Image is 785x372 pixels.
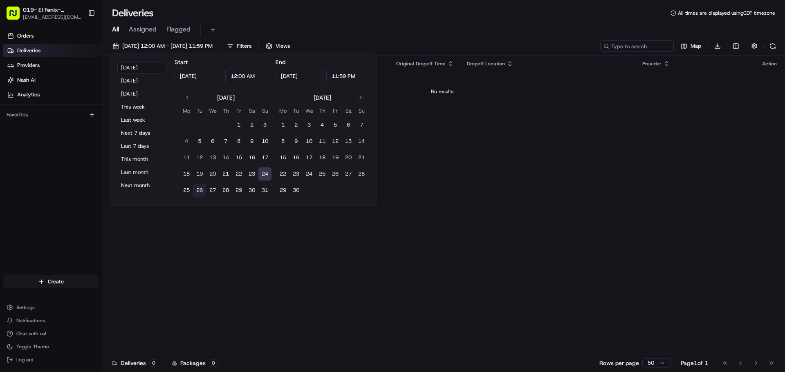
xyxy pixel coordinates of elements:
button: 8 [276,135,289,148]
div: [DATE] [217,94,235,102]
button: 16 [245,151,258,164]
button: 30 [289,184,303,197]
button: 14 [355,135,368,148]
button: Next month [117,180,166,191]
button: 5 [193,135,206,148]
th: Friday [232,107,245,115]
span: All times are displayed using CDT timezone [678,10,775,16]
span: Views [276,42,290,50]
button: 20 [206,167,219,180]
th: Wednesday [206,107,219,115]
button: 14 [219,151,232,164]
th: Monday [180,107,193,115]
button: 25 [316,167,329,180]
button: 22 [276,167,289,180]
input: Clear [21,53,135,61]
button: 5 [329,118,342,131]
button: 7 [355,118,368,131]
button: 18 [316,151,329,164]
span: Log out [16,356,33,363]
button: 19 [329,151,342,164]
button: Create [3,275,99,288]
span: API Documentation [77,118,131,127]
button: 9 [245,135,258,148]
button: 11 [316,135,329,148]
th: Saturday [342,107,355,115]
button: 28 [355,167,368,180]
th: Sunday [355,107,368,115]
span: Notifications [16,317,45,324]
a: 📗Knowledge Base [5,115,66,130]
button: 4 [316,118,329,131]
button: 6 [206,135,219,148]
div: Start new chat [28,78,134,86]
span: Provider [642,60,662,67]
button: Go to next month [355,92,366,103]
input: Date [175,69,222,83]
button: 15 [276,151,289,164]
th: Tuesday [193,107,206,115]
button: Last 7 days [117,140,166,152]
img: 1736555255976-a54dd68f-1ca7-489b-9aae-adbdc363a1c4 [8,78,23,93]
span: Flagged [166,25,191,34]
a: Powered byPylon [58,138,99,145]
button: 7 [219,135,232,148]
h1: Deliveries [112,7,154,20]
button: 29 [276,184,289,197]
a: Deliveries [3,44,102,57]
button: 21 [219,167,232,180]
div: We're available if you need us! [28,86,103,93]
button: 6 [342,118,355,131]
button: 3 [258,118,271,131]
div: Packages [172,359,218,367]
label: Start [175,58,188,66]
button: Start new chat [139,80,149,90]
button: Views [262,40,294,52]
button: Map [677,40,705,52]
button: 21 [355,151,368,164]
button: 26 [193,184,206,197]
button: [DATE] [117,75,166,87]
div: No results. [105,88,780,95]
button: This week [117,101,166,113]
span: Deliveries [17,47,40,54]
button: 3 [303,118,316,131]
span: Analytics [17,91,40,98]
div: Deliveries [112,359,158,367]
a: Providers [3,59,102,72]
button: 17 [303,151,316,164]
div: 📗 [8,119,15,126]
span: Toggle Theme [16,343,49,350]
button: 26 [329,167,342,180]
span: Settings [16,304,35,311]
span: Knowledge Base [16,118,63,127]
div: 0 [149,359,158,367]
span: Orders [17,32,34,40]
a: Analytics [3,88,102,101]
img: Nash [8,8,25,25]
button: Refresh [767,40,778,52]
span: Dropoff Location [467,60,505,67]
button: 19 [193,167,206,180]
button: 4 [180,135,193,148]
button: 2 [245,118,258,131]
button: 18 [180,167,193,180]
div: 💻 [69,119,76,126]
span: Original Dropoff Time [396,60,446,67]
button: [EMAIL_ADDRESS][DOMAIN_NAME] [23,14,81,20]
button: 13 [206,151,219,164]
button: 22 [232,167,245,180]
th: Thursday [219,107,232,115]
button: 24 [258,167,271,180]
div: Favorites [3,108,99,121]
button: 30 [245,184,258,197]
button: Chat with us! [3,328,99,339]
button: [DATE] [117,62,166,74]
button: 15 [232,151,245,164]
span: [DATE] 12:00 AM - [DATE] 11:59 PM [122,42,213,50]
button: 31 [258,184,271,197]
button: 27 [206,184,219,197]
span: Create [48,278,64,285]
div: [DATE] [314,94,331,102]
